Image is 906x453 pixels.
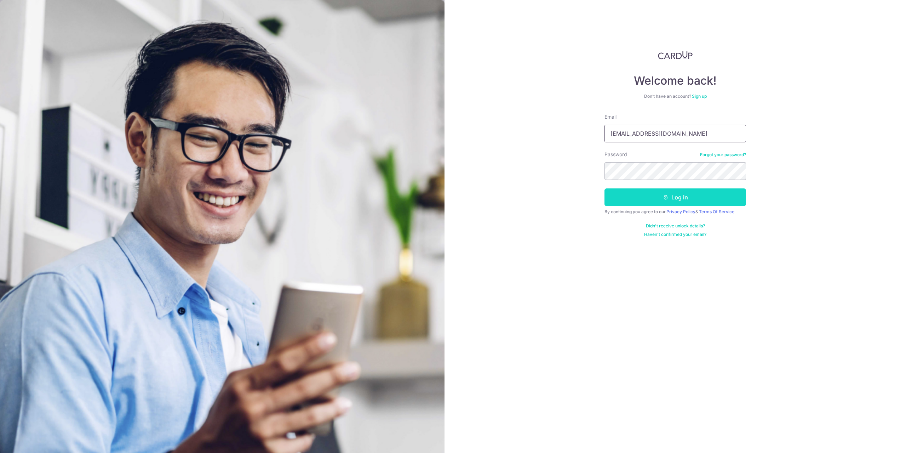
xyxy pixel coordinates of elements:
[666,209,695,214] a: Privacy Policy
[646,223,705,229] a: Didn't receive unlock details?
[604,209,746,215] div: By continuing you agree to our &
[692,94,707,99] a: Sign up
[699,209,734,214] a: Terms Of Service
[604,113,617,120] label: Email
[604,74,746,88] h4: Welcome back!
[604,151,627,158] label: Password
[604,188,746,206] button: Log in
[604,125,746,142] input: Enter your Email
[604,94,746,99] div: Don’t have an account?
[644,232,706,237] a: Haven't confirmed your email?
[658,51,693,60] img: CardUp Logo
[700,152,746,158] a: Forgot your password?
